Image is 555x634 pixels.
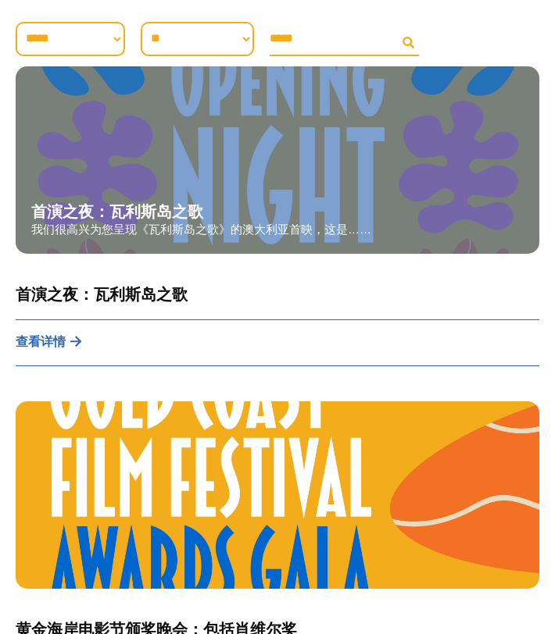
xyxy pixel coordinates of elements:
a: 首演之夜：瓦利斯岛之歌 [16,285,188,304]
font: 首演之夜：瓦利斯岛之歌 [31,203,203,220]
select: 场地筛选 [141,22,254,57]
a: 查看详情 [16,336,82,348]
input: 搜索过滤器 [270,22,396,56]
a: 首演之夜：瓦利斯岛之歌 [31,202,203,221]
font: 查看详情 [16,334,66,349]
font: 我们很高兴为您呈现《瓦利斯岛之歌》的澳大利亚首映，这是…… [31,223,371,236]
font: 首演之夜：瓦利斯岛之歌 [16,286,188,303]
select: 排序过滤器 [16,22,125,57]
